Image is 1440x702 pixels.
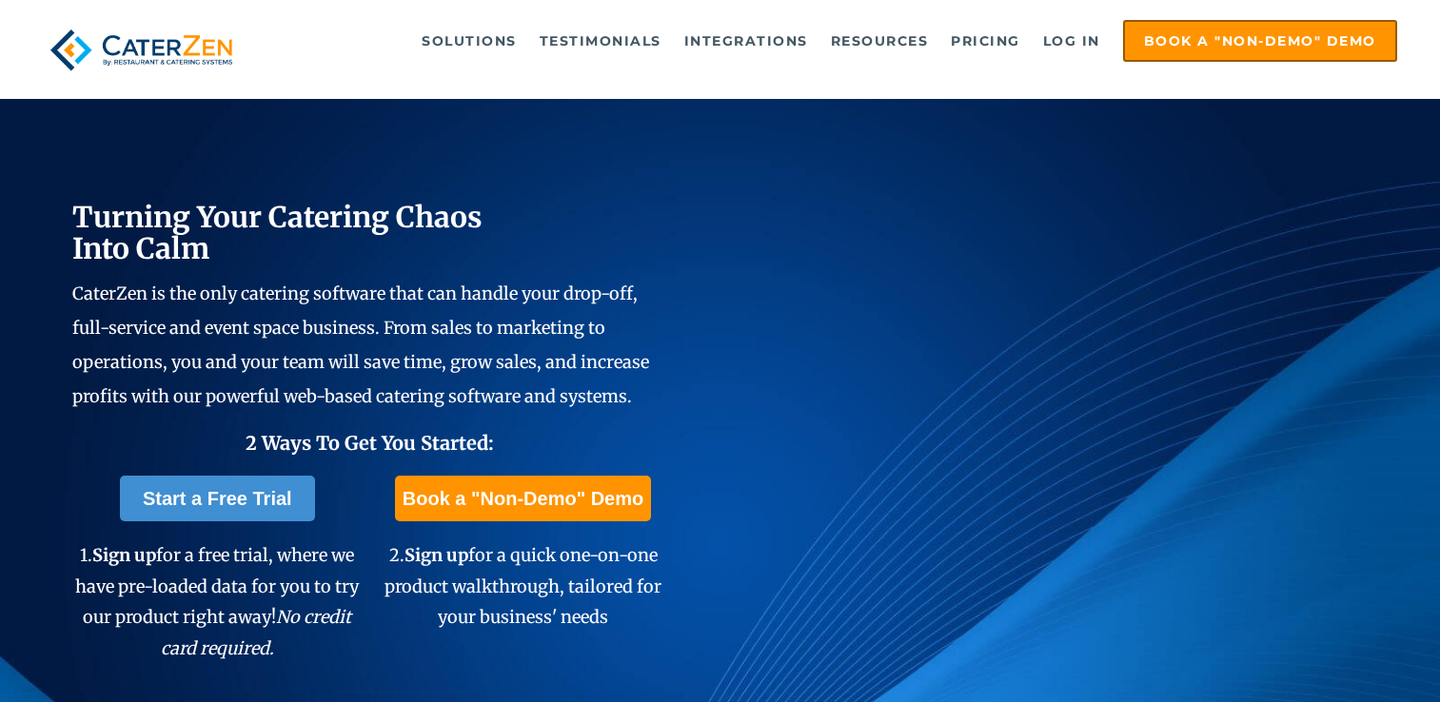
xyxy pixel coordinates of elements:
a: Start a Free Trial [120,476,315,521]
a: Book a "Non-Demo" Demo [395,476,651,521]
a: Log in [1034,22,1110,60]
img: caterzen [43,20,240,80]
span: Sign up [404,544,468,566]
a: Resources [821,22,938,60]
div: Navigation Menu [274,20,1396,62]
a: Solutions [412,22,526,60]
span: 2 Ways To Get You Started: [246,431,494,455]
em: No credit card required. [161,606,352,658]
a: Testimonials [530,22,671,60]
span: 2. for a quick one-on-one product walkthrough, tailored for your business' needs [385,544,661,628]
a: Pricing [941,22,1030,60]
a: Integrations [675,22,818,60]
span: 1. for a free trial, where we have pre-loaded data for you to try our product right away! [75,544,359,658]
span: CaterZen is the only catering software that can handle your drop-off, full-service and event spac... [72,283,649,407]
span: Sign up [92,544,156,566]
span: Turning Your Catering Chaos Into Calm [72,199,483,266]
a: Book a "Non-Demo" Demo [1123,20,1397,62]
iframe: Help widget launcher [1271,628,1419,681]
